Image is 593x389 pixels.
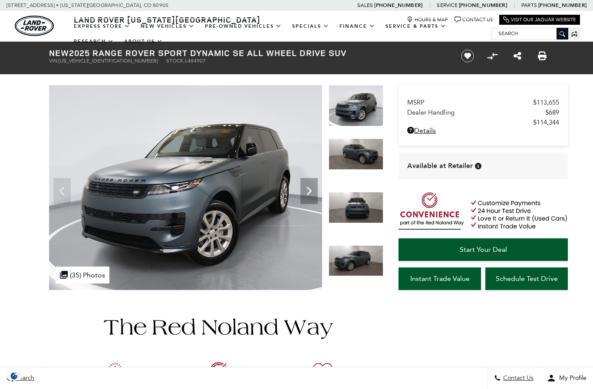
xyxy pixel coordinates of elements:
span: [US_VEHICLE_IDENTIFICATION_NUMBER] [59,58,158,64]
span: Land Rover [US_STATE][GEOGRAPHIC_DATA] [74,14,260,25]
a: Contact Us [455,16,493,23]
span: My Profile [556,375,586,382]
a: Instant Trade Value [399,267,481,290]
span: Stock: [166,58,185,64]
input: Search [492,28,568,39]
button: Compare vehicle [486,49,499,63]
a: Start Your Deal [399,238,568,261]
section: Click to Open Cookie Consent Modal [4,371,24,380]
span: Parts [521,2,537,8]
img: New 2025 Giola Green LAND ROVER Dynamic SE image 2 [329,138,383,170]
img: Land Rover [15,16,54,36]
a: Details [407,126,559,135]
span: Sales [357,2,373,8]
div: (35) Photos [56,267,109,284]
span: VIN: [49,58,59,64]
span: $113,655 [533,99,559,106]
span: Contact Us [501,375,534,382]
img: New 2025 Giola Green LAND ROVER Dynamic SE image 1 [329,85,383,126]
a: Land Rover [US_STATE][GEOGRAPHIC_DATA] [69,14,266,25]
img: New 2025 Giola Green LAND ROVER Dynamic SE image 3 [329,192,383,223]
a: Specials [287,19,334,34]
span: $689 [545,109,559,116]
span: MSRP [407,99,533,106]
a: Print this New 2025 Range Rover Sport Dynamic SE All Wheel Drive SUV [538,51,547,61]
a: Hours & Map [407,16,448,23]
a: $114,344 [407,119,559,126]
span: Available at Retailer [407,161,473,171]
span: Dealer Handling [407,109,545,116]
strong: New [49,47,69,59]
h1: 2025 Range Rover Sport Dynamic SE All Wheel Drive SUV [49,48,446,58]
a: [STREET_ADDRESS] • [US_STATE][GEOGRAPHIC_DATA], CO 80905 [7,2,168,8]
div: Vehicle is in stock and ready for immediate delivery. Due to demand, availability is subject to c... [475,163,481,169]
a: Research [69,34,119,49]
button: Open user profile menu [540,367,593,389]
span: Instant Trade Value [410,274,470,283]
a: Service & Parts [380,19,451,34]
img: Opt-Out Icon [4,371,24,380]
a: land-rover [15,16,54,36]
nav: Main Navigation [69,19,491,49]
a: Pre-Owned Vehicles [200,19,287,34]
a: EXPRESS STORE [69,19,135,34]
div: Next [300,178,318,204]
img: New 2025 Giola Green LAND ROVER Dynamic SE image 1 [49,85,322,290]
a: Finance [334,19,380,34]
a: Dealer Handling $689 [407,109,559,116]
span: L484907 [185,58,206,64]
a: [PHONE_NUMBER] [538,2,586,9]
a: Schedule Test Drive [485,267,568,290]
span: Service [437,2,457,8]
a: New Vehicles [135,19,200,34]
button: Save vehicle [458,49,477,63]
a: MSRP $113,655 [407,99,559,106]
span: Schedule Test Drive [496,274,558,283]
a: About Us [119,34,168,49]
a: Share this New 2025 Range Rover Sport Dynamic SE All Wheel Drive SUV [514,51,521,61]
span: $114,344 [533,119,559,126]
a: [PHONE_NUMBER] [459,2,507,9]
a: [PHONE_NUMBER] [374,2,422,9]
a: Visit Our Jaguar Website [503,16,576,23]
img: New 2025 Giola Green LAND ROVER Dynamic SE image 4 [329,245,383,277]
span: Start Your Deal [460,245,507,254]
